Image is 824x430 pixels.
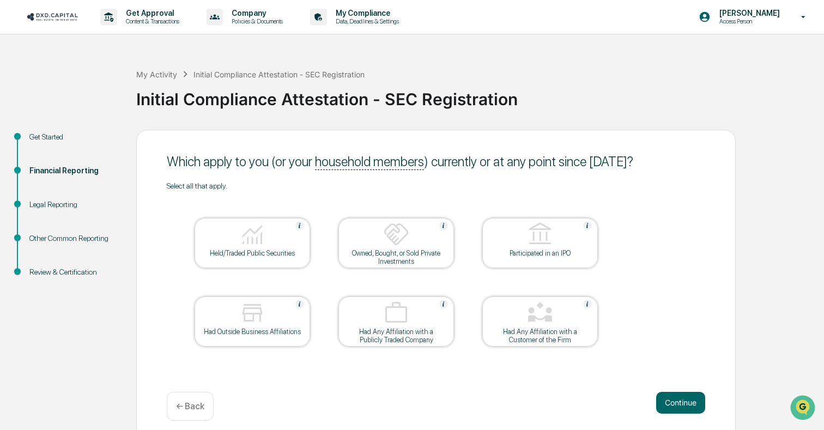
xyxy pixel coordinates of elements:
p: Company [223,9,288,17]
div: Get Started [29,131,119,143]
div: My Activity [136,70,177,79]
img: Help [583,300,592,308]
img: Help [439,221,448,230]
div: Select all that apply. [167,181,705,190]
div: Owned, Bought, or Sold Private Investments [347,249,445,265]
div: Financial Reporting [29,165,119,177]
img: 1746055101610-c473b297-6a78-478c-a979-82029cc54cd1 [11,83,31,103]
span: Pylon [108,185,132,193]
iframe: Open customer support [789,394,819,423]
div: Had Outside Business Affiliations [203,328,301,336]
img: Had Any Affiliation with a Publicly Traded Company [383,300,409,326]
img: logo [26,11,78,22]
img: Had Outside Business Affiliations [239,300,265,326]
div: Which apply to you (or your ) currently or at any point since [DATE] ? [167,154,705,169]
div: Held/Traded Public Securities [203,249,301,257]
a: 🗄️Attestations [75,133,140,153]
a: 🔎Data Lookup [7,154,73,173]
p: [PERSON_NAME] [711,9,785,17]
p: Get Approval [117,9,185,17]
span: Preclearance [22,137,70,148]
button: Start new chat [185,87,198,100]
img: Participated in an IPO [527,221,553,247]
p: Policies & Documents [223,17,288,25]
button: Continue [656,392,705,414]
div: Other Common Reporting [29,233,119,244]
div: 🗄️ [79,138,88,147]
div: Participated in an IPO [491,249,589,257]
div: 🖐️ [11,138,20,147]
p: My Compliance [327,9,404,17]
img: Help [295,300,304,308]
p: Data, Deadlines & Settings [327,17,404,25]
p: Access Person [711,17,785,25]
p: How can we help? [11,23,198,40]
div: Initial Compliance Attestation - SEC Registration [136,81,819,109]
div: We're available if you need us! [37,94,138,103]
div: Review & Certification [29,267,119,278]
img: Help [439,300,448,308]
span: Attestations [90,137,135,148]
img: Help [295,221,304,230]
div: Legal Reporting [29,199,119,210]
span: Data Lookup [22,158,69,169]
p: Content & Transactions [117,17,185,25]
div: 🔎 [11,159,20,168]
p: ← Back [176,401,204,411]
img: Had Any Affiliation with a Customer of the Firm [527,300,553,326]
u: household members [315,154,424,170]
div: Had Any Affiliation with a Publicly Traded Company [347,328,445,344]
img: Owned, Bought, or Sold Private Investments [383,221,409,247]
a: Powered byPylon [77,184,132,193]
div: Start new chat [37,83,179,94]
div: Had Any Affiliation with a Customer of the Firm [491,328,589,344]
img: Help [583,221,592,230]
a: 🖐️Preclearance [7,133,75,153]
img: Held/Traded Public Securities [239,221,265,247]
div: Initial Compliance Attestation - SEC Registration [193,70,365,79]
